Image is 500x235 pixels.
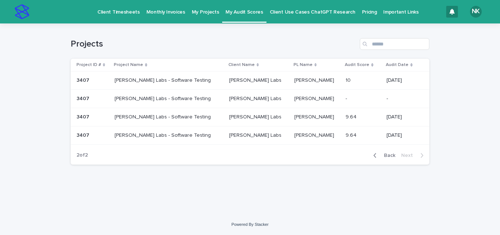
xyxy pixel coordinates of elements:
[229,113,283,120] p: [PERSON_NAME] Labs
[115,76,212,84] p: [PERSON_NAME] Labs - Software Testing
[294,131,336,139] p: [PERSON_NAME]
[71,146,94,164] p: 2 of 2
[346,113,358,120] p: 9.64
[114,61,143,69] p: Project Name
[71,39,357,49] h1: Projects
[387,77,418,84] p: [DATE]
[115,131,212,139] p: [PERSON_NAME] Labs - Software Testing
[294,113,336,120] p: [PERSON_NAME]
[294,94,336,102] p: [PERSON_NAME]
[77,131,91,139] p: 3407
[367,152,398,159] button: Back
[386,61,408,69] p: Audit Date
[229,94,283,102] p: [PERSON_NAME] Labs
[115,94,212,102] p: [PERSON_NAME] Labs - Software Testing
[77,94,91,102] p: 3407
[345,61,369,69] p: Audit Score
[470,6,482,18] div: NK
[380,153,395,158] span: Back
[115,113,212,120] p: [PERSON_NAME] Labs - Software Testing
[346,76,352,84] p: 10
[15,4,29,19] img: stacker-logo-s-only.png
[71,71,429,90] tr: 34073407 [PERSON_NAME] Labs - Software Testing[PERSON_NAME] Labs - Software Testing [PERSON_NAME]...
[387,132,418,139] p: [DATE]
[229,76,283,84] p: [PERSON_NAME] Labs
[231,222,268,227] a: Powered By Stacker
[71,108,429,126] tr: 34073407 [PERSON_NAME] Labs - Software Testing[PERSON_NAME] Labs - Software Testing [PERSON_NAME]...
[346,94,348,102] p: -
[77,76,91,84] p: 3407
[387,114,418,120] p: [DATE]
[387,96,418,102] p: -
[228,61,255,69] p: Client Name
[294,61,313,69] p: PL Name
[71,90,429,108] tr: 34073407 [PERSON_NAME] Labs - Software Testing[PERSON_NAME] Labs - Software Testing [PERSON_NAME]...
[346,131,358,139] p: 9.64
[77,61,101,69] p: Project ID #
[294,76,336,84] p: [PERSON_NAME]
[360,38,429,50] input: Search
[229,131,283,139] p: [PERSON_NAME] Labs
[398,152,429,159] button: Next
[77,113,91,120] p: 3407
[71,126,429,144] tr: 34073407 [PERSON_NAME] Labs - Software Testing[PERSON_NAME] Labs - Software Testing [PERSON_NAME]...
[401,153,417,158] span: Next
